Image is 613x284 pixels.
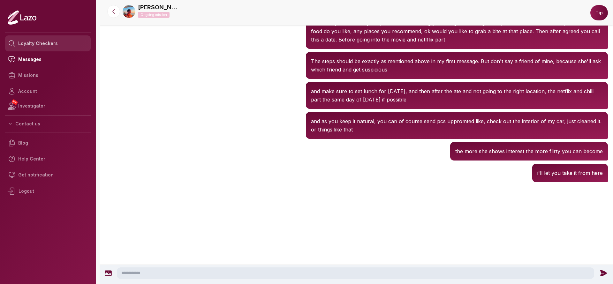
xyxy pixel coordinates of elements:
button: Contact us [5,118,91,130]
a: Missions [5,67,91,83]
a: Messages [5,51,91,67]
p: Ongoing mission [138,12,170,18]
p: The steps should be exactly as mentioned above in my first message. But don't say a friend of min... [311,57,603,74]
a: Help Center [5,151,91,167]
p: and as you keep it natural, you can of course send pcs uppromted like, check out the interior of ... [311,117,603,134]
a: Account [5,83,91,99]
a: Blog [5,135,91,151]
a: Loyalty Checkers [5,35,91,51]
img: 9ba0a6e0-1f09-410a-9cee-ff7e8a12c161 [123,5,135,18]
span: NEW [11,99,18,105]
p: i'll let you take it from here [537,169,603,177]
p: the more she shows interest the more flirty you can become [455,147,603,155]
a: [PERSON_NAME] [138,3,179,12]
p: and make sure to set lunch for [DATE], and then after the ate and not going to the right location... [311,87,603,104]
p: I ask that you follow my script verbatim. meaning you first get her to agree to provide recommend... [311,19,603,44]
button: Tip [590,5,608,20]
a: Get notification [5,167,91,183]
a: NEWInvestigator [5,99,91,113]
div: Logout [5,183,91,199]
